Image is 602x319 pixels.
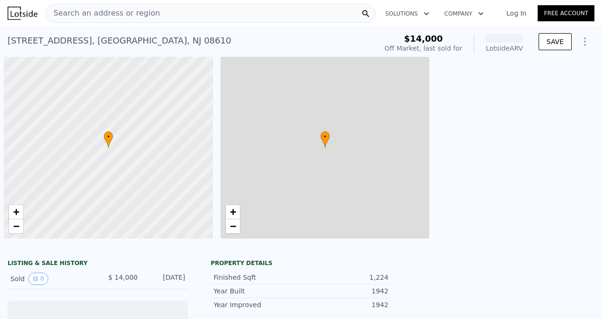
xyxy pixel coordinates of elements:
[320,133,330,141] span: •
[8,259,188,269] div: LISTING & SALE HISTORY
[213,273,301,282] div: Finished Sqft
[575,32,594,51] button: Show Options
[301,273,389,282] div: 1,224
[8,7,37,20] img: Lotside
[385,44,462,53] div: Off Market, last sold for
[230,220,236,232] span: −
[486,44,523,53] div: Lotside ARV
[320,131,330,148] div: •
[104,131,113,148] div: •
[28,273,48,285] button: View historical data
[378,5,437,22] button: Solutions
[301,300,389,310] div: 1942
[9,205,23,219] a: Zoom in
[213,286,301,296] div: Year Built
[9,219,23,233] a: Zoom out
[108,274,138,281] span: $ 14,000
[495,9,538,18] a: Log In
[104,133,113,141] span: •
[145,273,185,285] div: [DATE]
[213,300,301,310] div: Year Improved
[226,219,240,233] a: Zoom out
[46,8,160,19] span: Search an address or region
[10,273,90,285] div: Sold
[230,206,236,218] span: +
[226,205,240,219] a: Zoom in
[301,286,389,296] div: 1942
[538,5,594,21] a: Free Account
[437,5,491,22] button: Company
[13,206,19,218] span: +
[539,33,572,50] button: SAVE
[404,34,443,44] span: $14,000
[13,220,19,232] span: −
[8,34,231,47] div: [STREET_ADDRESS] , [GEOGRAPHIC_DATA] , NJ 08610
[211,259,391,267] div: Property details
